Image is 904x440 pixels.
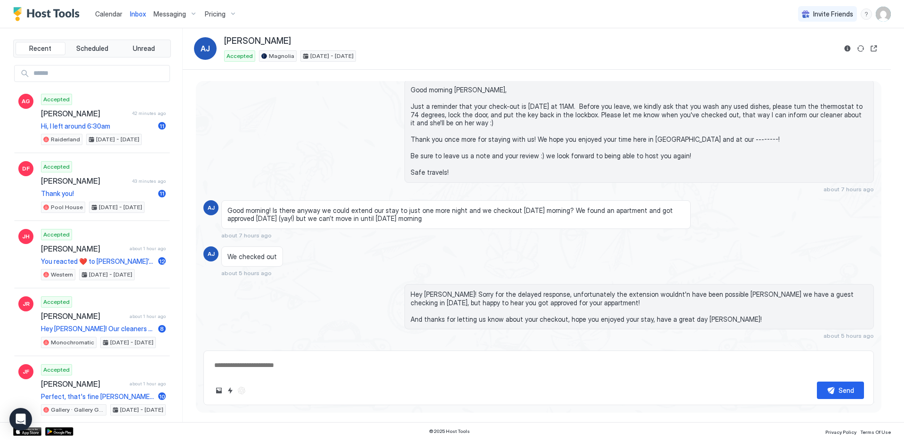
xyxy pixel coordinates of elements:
[96,135,139,144] span: [DATE] - [DATE]
[41,109,128,118] span: [PERSON_NAME]
[51,203,83,212] span: Pool House
[119,42,169,55] button: Unread
[45,427,73,436] a: Google Play Store
[95,9,122,19] a: Calendar
[13,40,171,57] div: tab-group
[129,245,166,252] span: about 1 hour ago
[130,9,146,19] a: Inbox
[411,86,868,177] span: Good morning [PERSON_NAME], Just a reminder that your check-out is [DATE] at 11AM. Before you lea...
[23,367,29,376] span: JF
[30,65,169,81] input: Input Field
[22,97,30,106] span: AG
[51,135,80,144] span: Raiderland
[868,43,880,54] button: Open reservation
[813,10,853,18] span: Invite Friends
[159,393,165,400] span: 10
[160,122,164,130] span: 11
[129,313,166,319] span: about 1 hour ago
[855,43,866,54] button: Sync reservation
[825,426,856,436] a: Privacy Policy
[310,52,354,60] span: [DATE] - [DATE]
[23,300,30,308] span: JR
[13,427,41,436] a: App Store
[43,298,70,306] span: Accepted
[9,408,32,431] div: Open Intercom Messenger
[227,253,277,261] span: We checked out
[159,258,165,265] span: 12
[205,10,226,18] span: Pricing
[132,178,166,184] span: 43 minutes ago
[201,43,210,54] span: AJ
[411,290,868,323] span: Hey [PERSON_NAME]! Sorry for the delayed response, unfortunately the extension wouldnt'n have bee...
[860,429,891,435] span: Terms Of Use
[43,366,70,374] span: Accepted
[132,110,166,116] span: 42 minutes ago
[13,7,84,21] a: Host Tools Logo
[89,270,132,279] span: [DATE] - [DATE]
[51,270,73,279] span: Western
[839,385,854,395] div: Send
[41,122,154,130] span: Hi, I left around 6:30am
[22,232,30,241] span: JH
[823,186,874,193] span: about 7 hours ago
[861,8,872,20] div: menu
[860,426,891,436] a: Terms Of Use
[825,429,856,435] span: Privacy Policy
[221,269,272,277] span: about 5 hours ago
[130,10,146,18] span: Inbox
[51,406,104,414] span: Gallery · Gallery Getaway - HotTub - Ping Pong
[221,232,272,239] span: about 7 hours ago
[29,44,51,53] span: Recent
[226,52,253,60] span: Accepted
[153,10,186,18] span: Messaging
[842,43,853,54] button: Reservation information
[51,338,94,347] span: Monochromatic
[120,406,163,414] span: [DATE] - [DATE]
[41,257,154,266] span: You reacted ❤️ to [PERSON_NAME]’s message "We left early this morning. Thank you for a wonderful ...
[41,392,154,401] span: Perfect, that's fine [PERSON_NAME] no problem, hope you all enjoy your stay! :) Safe travels!
[41,176,128,186] span: [PERSON_NAME]
[67,42,117,55] button: Scheduled
[22,164,30,173] span: DF
[41,311,126,321] span: [PERSON_NAME]
[269,52,294,60] span: Magnolia
[41,244,126,253] span: [PERSON_NAME]
[133,44,155,53] span: Unread
[16,42,65,55] button: Recent
[43,95,70,104] span: Accepted
[225,385,236,396] button: Quick reply
[817,382,864,399] button: Send
[110,338,153,347] span: [DATE] - [DATE]
[227,206,685,223] span: Good morning! Is there anyway we could extend our stay to just one more night and we checkout [DA...
[224,36,291,47] span: [PERSON_NAME]
[76,44,108,53] span: Scheduled
[129,381,166,387] span: about 1 hour ago
[160,325,164,332] span: 8
[208,204,215,212] span: AJ
[41,379,126,389] span: [PERSON_NAME]
[43,230,70,239] span: Accepted
[99,203,142,212] span: [DATE] - [DATE]
[41,325,154,333] span: Hey [PERSON_NAME]! Our cleaners went ahead and cleaned the unit. The unit is ready for you :)
[823,332,874,339] span: about 5 hours ago
[160,190,164,197] span: 11
[95,10,122,18] span: Calendar
[208,250,215,258] span: AJ
[429,428,470,434] span: © 2025 Host Tools
[876,7,891,22] div: User profile
[43,163,70,171] span: Accepted
[41,189,154,198] span: Thank you!
[213,385,225,396] button: Upload image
